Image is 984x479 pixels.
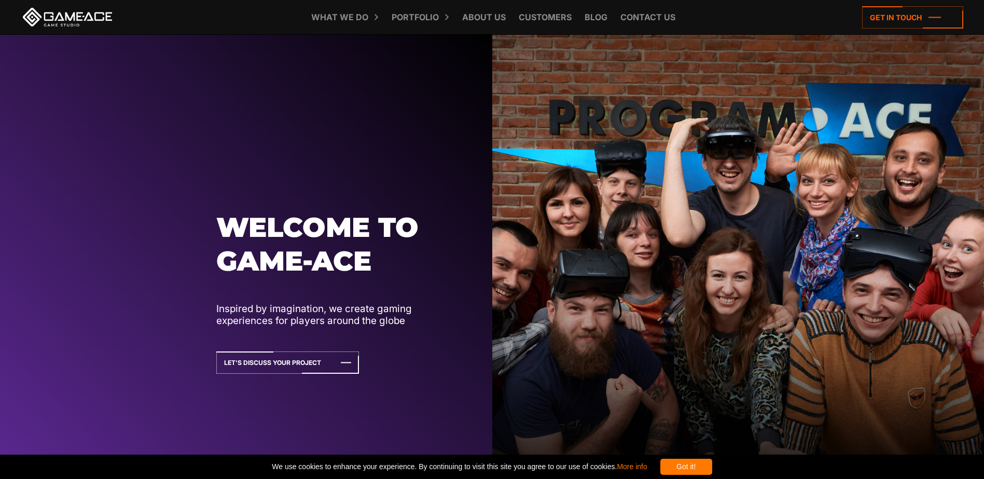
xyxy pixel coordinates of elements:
h1: Welcome to Game-ace [216,210,462,278]
a: Let's Discuss Your Project [216,351,359,374]
p: Inspired by imagination, we create gaming experiences for players around the globe [216,303,462,327]
div: Got it! [660,459,712,475]
span: We use cookies to enhance your experience. By continuing to visit this site you agree to our use ... [272,459,647,475]
a: More info [617,462,647,471]
a: Get in touch [862,6,963,29]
